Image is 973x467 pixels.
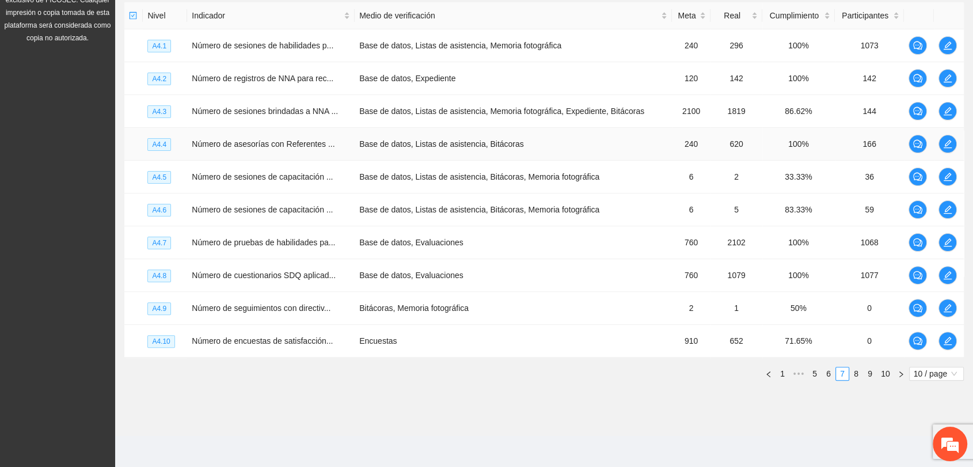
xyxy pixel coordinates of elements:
span: right [898,371,904,378]
span: Número de sesiones de habilidades p... [192,41,333,50]
a: 5 [808,367,821,380]
td: 144 [835,95,904,128]
td: Base de datos, Expediente [355,62,672,95]
td: 166 [835,128,904,161]
td: 240 [672,128,710,161]
button: edit [938,332,957,350]
span: Número de sesiones de capacitación ... [192,172,333,181]
span: Medio de verificación [359,9,659,22]
span: A4.3 [147,105,171,118]
li: 1 [776,367,789,381]
li: Previous 5 Pages [789,367,808,381]
li: 9 [863,367,877,381]
td: Base de datos, Evaluaciones [355,226,672,259]
button: right [894,367,908,381]
div: Page Size [909,367,964,381]
button: comment [909,102,927,120]
li: 8 [849,367,863,381]
td: 760 [672,259,710,292]
span: A4.6 [147,204,171,217]
span: edit [939,238,956,247]
span: Número de seguimientos con directiv... [192,303,330,313]
div: Minimizar ventana de chat en vivo [189,6,216,33]
td: 100% [762,29,835,62]
li: 10 [877,367,894,381]
td: 142 [710,62,762,95]
td: Base de datos, Listas de asistencia, Memoria fotográfica, Expediente, Bitácoras [355,95,672,128]
span: edit [939,74,956,83]
button: edit [938,266,957,284]
button: left [762,367,776,381]
td: 1819 [710,95,762,128]
td: 1077 [835,259,904,292]
td: 100% [762,259,835,292]
td: 652 [710,325,762,358]
span: A4.9 [147,302,171,315]
span: Número de pruebas de habilidades pa... [192,238,335,247]
td: 100% [762,62,835,95]
span: Número de registros de NNA para rec... [192,74,333,83]
span: Estamos en línea. [67,154,159,270]
td: 120 [672,62,710,95]
span: edit [939,205,956,214]
span: A4.2 [147,73,171,85]
th: Real [710,2,762,29]
span: check-square [129,12,137,20]
td: 36 [835,161,904,193]
div: Chatee con nosotros ahora [60,59,193,74]
td: 2102 [710,226,762,259]
td: 1073 [835,29,904,62]
span: Cumplimiento [767,9,822,22]
span: edit [939,41,956,50]
td: 2 [710,161,762,193]
td: Encuestas [355,325,672,358]
td: Base de datos, Listas de asistencia, Bitácoras, Memoria fotográfica [355,161,672,193]
td: 240 [672,29,710,62]
th: Meta [672,2,710,29]
span: edit [939,303,956,313]
td: 620 [710,128,762,161]
td: 100% [762,128,835,161]
td: 0 [835,292,904,325]
button: edit [938,102,957,120]
span: Meta [676,9,697,22]
td: 1 [710,292,762,325]
span: ••• [789,367,808,381]
td: 86.62% [762,95,835,128]
span: Número de asesorías con Referentes ... [192,139,335,149]
button: edit [938,135,957,153]
td: Base de datos, Listas de asistencia, Memoria fotográfica [355,29,672,62]
span: Indicador [192,9,341,22]
button: comment [909,233,927,252]
li: 5 [808,367,822,381]
td: 0 [835,325,904,358]
span: A4.5 [147,171,171,184]
span: edit [939,139,956,149]
a: 1 [776,367,789,380]
li: 7 [835,367,849,381]
li: Next Page [894,367,908,381]
span: A4.4 [147,138,171,151]
td: 2 [672,292,710,325]
td: 296 [710,29,762,62]
td: 5 [710,193,762,226]
button: comment [909,299,927,317]
button: comment [909,332,927,350]
td: 6 [672,161,710,193]
td: 6 [672,193,710,226]
button: comment [909,69,927,88]
button: comment [909,200,927,219]
button: edit [938,168,957,186]
th: Nivel [143,2,187,29]
a: 10 [877,367,894,380]
span: A4.10 [147,335,174,348]
td: 71.65% [762,325,835,358]
span: A4.8 [147,269,171,282]
span: 10 / page [914,367,959,380]
td: 2100 [672,95,710,128]
span: left [765,371,772,378]
th: Cumplimiento [762,2,835,29]
a: 7 [836,367,849,380]
span: edit [939,336,956,345]
td: 100% [762,226,835,259]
